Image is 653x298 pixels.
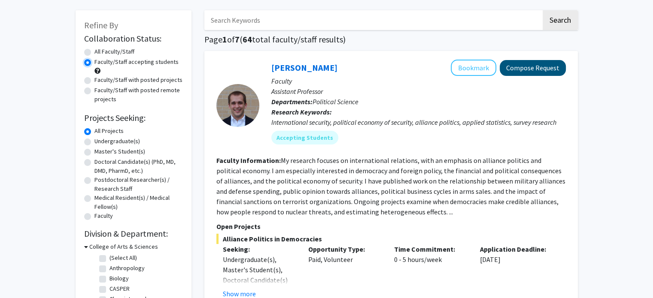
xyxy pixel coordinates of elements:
[84,20,118,30] span: Refine By
[271,97,313,106] b: Departments:
[235,34,240,45] span: 7
[271,117,566,127] div: International security, political economy of security, alliance politics, applied statistics, sur...
[94,57,179,66] label: Faculty/Staff accepting students
[109,264,145,273] label: Anthropology
[94,126,124,135] label: All Projects
[271,108,332,116] b: Research Keywords:
[94,137,140,146] label: Undergraduate(s)
[109,274,129,283] label: Biology
[94,147,145,156] label: Master's Student(s)
[500,60,566,76] button: Compose Request to Joshua Alley
[84,33,183,44] h2: Collaboration Status:
[94,193,183,211] label: Medical Resident(s) / Medical Fellow(s)
[6,259,36,292] iframe: Chat
[84,229,183,239] h2: Division & Department:
[308,244,381,254] p: Opportunity Type:
[394,244,467,254] p: Time Commitment:
[84,113,183,123] h2: Projects Seeking:
[94,175,183,193] label: Postdoctoral Researcher(s) / Research Staff
[94,86,183,104] label: Faculty/Staff with posted remote projects
[451,60,496,76] button: Add Joshua Alley to Bookmarks
[204,34,578,45] h1: Page of ( total faculty/staff results)
[109,284,130,293] label: CASPER
[271,76,566,86] p: Faculty
[243,34,252,45] span: 64
[94,211,113,220] label: Faculty
[480,244,553,254] p: Application Deadline:
[216,221,566,232] p: Open Projects
[216,156,565,216] fg-read-more: My research focuses on international relations, with an emphasis on alliance politics and politic...
[271,131,338,144] mat-chip: Accepting Students
[94,157,183,175] label: Doctoral Candidate(s) (PhD, MD, DMD, PharmD, etc.)
[271,86,566,96] p: Assistant Professor
[313,97,358,106] span: Political Science
[94,47,134,56] label: All Faculty/Staff
[543,10,578,30] button: Search
[109,253,137,262] label: (Select All)
[204,10,541,30] input: Search Keywords
[216,156,281,165] b: Faculty Information:
[223,244,296,254] p: Seeking:
[94,75,182,84] label: Faculty/Staff with posted projects
[222,34,227,45] span: 1
[216,234,566,244] span: Alliance Politics in Democracies
[271,62,337,73] a: [PERSON_NAME]
[89,242,158,251] h3: College of Arts & Sciences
